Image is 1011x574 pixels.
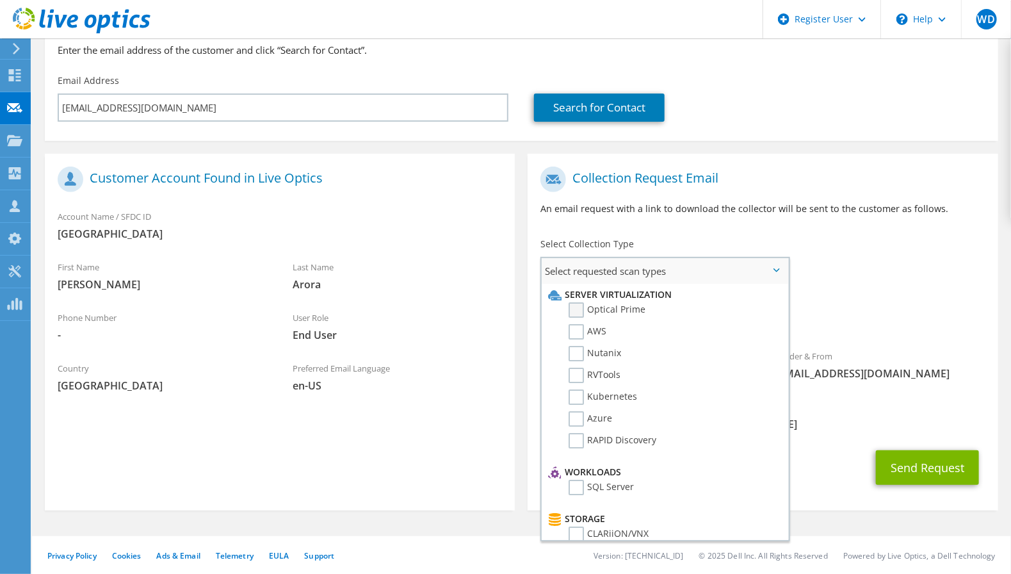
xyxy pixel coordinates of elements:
[876,450,979,485] button: Send Request
[540,238,634,250] label: Select Collection Type
[594,550,684,561] li: Version: [TECHNICAL_ID]
[569,368,620,383] label: RVTools
[216,550,254,561] a: Telemetry
[157,550,200,561] a: Ads & Email
[569,389,637,405] label: Kubernetes
[58,227,502,241] span: [GEOGRAPHIC_DATA]
[45,355,280,399] div: Country
[45,203,515,247] div: Account Name / SFDC ID
[545,511,782,527] li: Storage
[569,433,656,448] label: RAPID Discovery
[58,43,985,57] h3: Enter the email address of the customer and click “Search for Contact”.
[843,550,996,561] li: Powered by Live Optics, a Dell Technology
[569,324,606,340] label: AWS
[58,379,267,393] span: [GEOGRAPHIC_DATA]
[293,328,502,342] span: End User
[569,411,612,427] label: Azure
[528,393,998,438] div: CC & Reply To
[545,287,782,302] li: Server Virtualization
[545,464,782,480] li: Workloads
[540,167,978,192] h1: Collection Request Email
[528,289,998,336] div: Requested Collections
[534,94,665,122] a: Search for Contact
[528,343,763,387] div: To
[58,74,119,87] label: Email Address
[112,550,142,561] a: Cookies
[699,550,828,561] li: © 2025 Dell Inc. All Rights Reserved
[293,277,502,291] span: Arora
[542,258,788,284] span: Select requested scan types
[58,277,267,291] span: [PERSON_NAME]
[304,550,334,561] a: Support
[896,13,908,25] svg: \n
[280,355,515,399] div: Preferred Email Language
[569,302,645,318] label: Optical Prime
[280,304,515,348] div: User Role
[569,480,634,495] label: SQL Server
[45,254,280,298] div: First Name
[976,9,997,29] span: WD
[58,328,267,342] span: -
[47,550,97,561] a: Privacy Policy
[540,202,985,216] p: An email request with a link to download the collector will be sent to the customer as follows.
[569,527,649,542] label: CLARiiON/VNX
[280,254,515,298] div: Last Name
[569,346,621,361] label: Nutanix
[58,167,496,192] h1: Customer Account Found in Live Optics
[269,550,289,561] a: EULA
[293,379,502,393] span: en-US
[776,366,985,381] span: [EMAIL_ADDRESS][DOMAIN_NAME]
[763,343,998,387] div: Sender & From
[45,304,280,348] div: Phone Number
